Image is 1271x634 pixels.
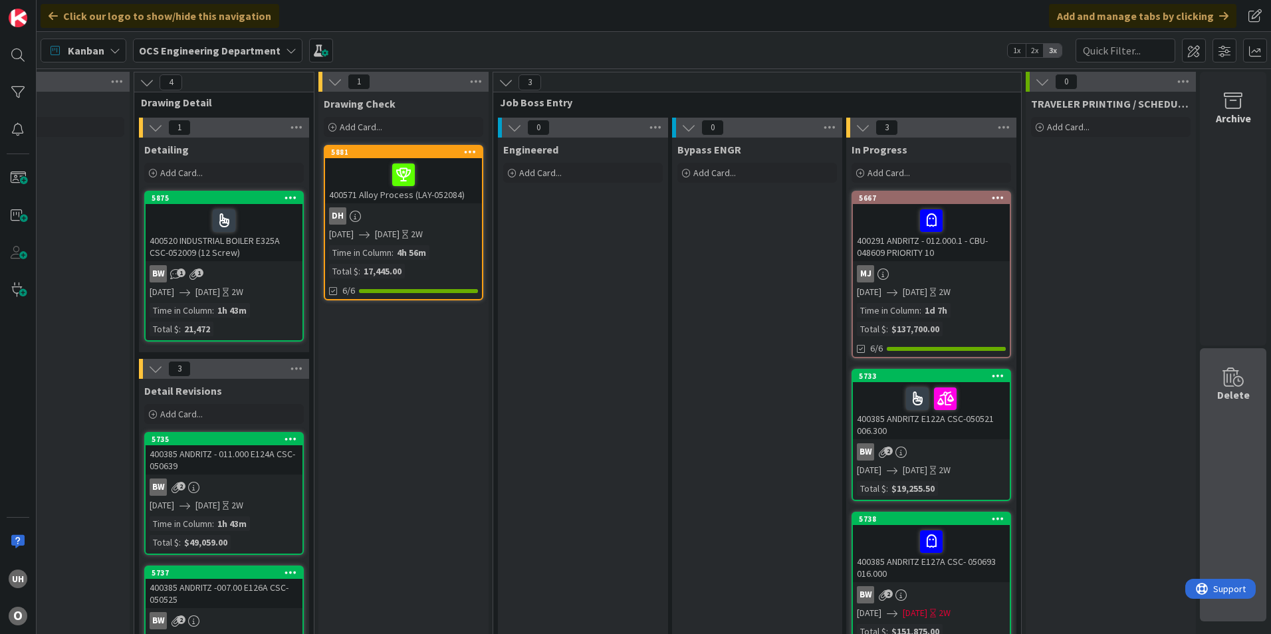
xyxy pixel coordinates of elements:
[9,570,27,588] div: uh
[144,432,304,555] a: 5735400385 ANDRITZ - 011.000 E124A CSC- 050639BW[DATE][DATE]2WTime in Column:1h 43mTotal $:$49,05...
[181,322,213,336] div: 21,472
[324,145,483,300] a: 5881400571 Alloy Process (LAY-052084)DH[DATE][DATE]2WTime in Column:4h 56mTotal $:17,445.006/6
[392,245,394,260] span: :
[146,265,302,282] div: BW
[852,369,1011,501] a: 5733400385 ANDRITZ E122A CSC-050521 006.300BW[DATE][DATE]2WTotal $:$19,255.50
[150,612,167,629] div: BW
[693,167,736,179] span: Add Card...
[329,264,358,278] div: Total $
[212,303,214,318] span: :
[853,513,1010,582] div: 5738400385 ANDRITZ E127A CSC- 050693 016.000
[853,192,1010,204] div: 5667
[177,268,185,277] span: 1
[177,482,185,490] span: 2
[1076,39,1175,62] input: Quick Filter...
[150,303,212,318] div: Time in Column
[231,498,243,512] div: 2W
[939,463,951,477] div: 2W
[939,285,951,299] div: 2W
[853,443,1010,461] div: BW
[150,478,167,496] div: BW
[150,516,212,531] div: Time in Column
[214,303,250,318] div: 1h 43m
[150,498,174,512] span: [DATE]
[500,96,1004,109] span: Job Boss Entry
[859,371,1010,381] div: 5733
[9,607,27,625] div: O
[903,606,927,620] span: [DATE]
[360,264,405,278] div: 17,445.00
[411,227,423,241] div: 2W
[150,322,179,336] div: Total $
[884,589,893,598] span: 2
[150,265,167,282] div: BW
[348,74,370,90] span: 1
[160,408,203,420] span: Add Card...
[853,370,1010,382] div: 5733
[141,96,297,109] span: Drawing Detail
[919,303,921,318] span: :
[181,535,231,550] div: $49,059.00
[857,463,881,477] span: [DATE]
[195,268,203,277] span: 1
[325,207,482,225] div: DH
[1055,74,1078,90] span: 0
[677,143,741,156] span: Bypass ENGR
[875,120,898,136] span: 3
[1026,44,1044,57] span: 2x
[857,481,886,496] div: Total $
[150,285,174,299] span: [DATE]
[394,245,429,260] div: 4h 56m
[146,204,302,261] div: 400520 INDUSTRIAL BOILER E325A CSC-052009 (12 Screw)
[853,370,1010,439] div: 5733400385 ANDRITZ E122A CSC-050521 006.300
[859,193,1010,203] div: 5667
[857,303,919,318] div: Time in Column
[857,265,874,282] div: MJ
[144,384,222,397] span: Detail Revisions
[9,9,27,27] img: Visit kanbanzone.com
[340,121,382,133] span: Add Card...
[375,227,400,241] span: [DATE]
[853,513,1010,525] div: 5738
[888,481,938,496] div: $19,255.50
[329,207,346,225] div: DH
[1044,44,1062,57] span: 3x
[1216,110,1251,126] div: Archive
[179,322,181,336] span: :
[857,285,881,299] span: [DATE]
[1008,44,1026,57] span: 1x
[358,264,360,278] span: :
[168,361,191,377] span: 3
[150,535,179,550] div: Total $
[903,285,927,299] span: [DATE]
[195,498,220,512] span: [DATE]
[177,615,185,624] span: 2
[160,167,203,179] span: Add Card...
[146,612,302,629] div: BW
[146,567,302,608] div: 5737400385 ANDRITZ -007.00 E126A CSC-050525
[852,191,1011,358] a: 5667400291 ANDRITZ - 012.000.1 - CBU-048609 PRIORITY 10MJ[DATE][DATE]2WTime in Column:1d 7hTotal ...
[867,167,910,179] span: Add Card...
[503,143,558,156] span: Engineered
[146,192,302,261] div: 5875400520 INDUSTRIAL BOILER E325A CSC-052009 (12 Screw)
[329,227,354,241] span: [DATE]
[146,433,302,475] div: 5735400385 ANDRITZ - 011.000 E124A CSC- 050639
[857,322,886,336] div: Total $
[903,463,927,477] span: [DATE]
[152,435,302,444] div: 5735
[921,303,951,318] div: 1d 7h
[519,74,541,90] span: 3
[152,568,302,578] div: 5737
[701,120,724,136] span: 0
[144,191,304,342] a: 5875400520 INDUSTRIAL BOILER E325A CSC-052009 (12 Screw)BW[DATE][DATE]2WTime in Column:1h 43mTota...
[853,192,1010,261] div: 5667400291 ANDRITZ - 012.000.1 - CBU-048609 PRIORITY 10
[857,443,874,461] div: BW
[1047,121,1090,133] span: Add Card...
[146,433,302,445] div: 5735
[1031,97,1191,110] span: TRAVELER PRINTING / SCHEDULING
[146,478,302,496] div: BW
[168,120,191,136] span: 1
[325,158,482,203] div: 400571 Alloy Process (LAY-052084)
[146,579,302,608] div: 400385 ANDRITZ -007.00 E126A CSC-050525
[325,146,482,203] div: 5881400571 Alloy Process (LAY-052084)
